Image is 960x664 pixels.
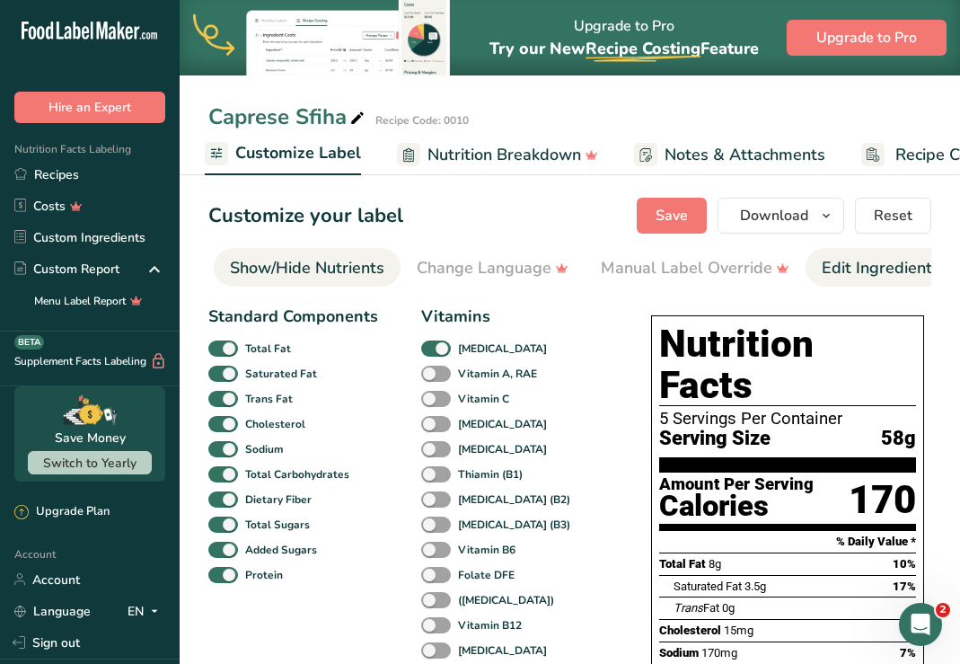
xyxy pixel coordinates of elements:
[427,143,581,167] span: Nutrition Breakdown
[586,38,700,59] span: Recipe Costing
[659,323,916,406] h1: Nutrition Facts
[744,580,766,593] span: 3.5g
[634,135,825,175] a: Notes & Attachments
[458,517,570,533] b: [MEDICAL_DATA] (B3)
[936,603,950,617] span: 2
[14,596,91,627] a: Language
[740,205,808,226] span: Download
[375,112,469,128] div: Recipe Code: 0010
[458,567,515,583] b: Folate DFE
[724,624,753,637] span: 15mg
[458,391,509,407] b: Vitamin C
[235,141,361,165] span: Customize Label
[855,198,931,234] button: Reset
[245,441,284,457] b: Sodium
[659,476,814,493] div: Amount Per Serving
[893,580,916,593] span: 17%
[458,642,547,659] b: [MEDICAL_DATA]
[674,601,719,615] span: Fat
[849,476,916,524] div: 170
[659,531,916,553] section: % Daily Value *
[245,416,305,432] b: Cholesterol
[421,305,590,329] div: Vitamins
[14,335,44,350] div: BETA
[899,603,942,646] iframe: Intercom live chat
[701,646,737,660] span: 170mg
[205,133,361,176] a: Customize Label
[893,557,916,571] span: 10%
[659,428,771,450] span: Serving Size
[245,366,317,382] b: Saturated Fat
[458,466,523,483] b: Thiamin (B1)
[665,143,825,167] span: Notes & Attachments
[245,542,317,558] b: Added Sugars
[659,493,814,519] div: Calories
[816,27,917,49] span: Upgrade to Pro
[128,600,165,622] div: EN
[458,542,515,558] b: Vitamin B6
[245,517,310,533] b: Total Sugars
[674,601,703,615] i: Trans
[245,341,291,357] b: Total Fat
[14,92,165,123] button: Hire an Expert
[43,455,137,472] span: Switch to Yearly
[245,491,312,508] b: Dietary Fiber
[245,391,293,407] b: Trans Fat
[787,20,947,56] button: Upgrade to Pro
[208,201,403,231] h1: Customize your label
[722,601,735,615] span: 0g
[458,416,547,432] b: [MEDICAL_DATA]
[637,198,707,234] button: Save
[230,256,384,280] div: Show/Hide Nutrients
[881,428,916,450] span: 58g
[397,135,598,175] a: Nutrition Breakdown
[458,366,537,382] b: Vitamin A, RAE
[709,557,721,571] span: 8g
[458,617,522,633] b: Vitamin B12
[874,205,912,226] span: Reset
[489,38,759,59] span: Try our New Feature
[28,451,152,474] button: Switch to Yearly
[458,341,547,357] b: [MEDICAL_DATA]
[674,580,742,593] span: Saturated Fat
[208,305,378,329] div: Standard Components
[417,256,568,280] div: Change Language
[489,1,759,75] div: Upgrade to Pro
[718,198,844,234] button: Download
[659,646,699,660] span: Sodium
[14,503,110,521] div: Upgrade Plan
[458,441,547,457] b: [MEDICAL_DATA]
[245,567,283,583] b: Protein
[55,429,126,447] div: Save Money
[656,205,688,226] span: Save
[659,410,916,428] div: 5 Servings Per Container
[458,491,570,508] b: [MEDICAL_DATA] (B2)
[208,101,368,133] div: Caprese Sfiha
[659,557,706,571] span: Total Fat
[659,624,721,637] span: Cholesterol
[14,260,119,279] div: Custom Report
[245,466,349,483] b: Total Carbohydrates
[458,592,554,608] b: ([MEDICAL_DATA])
[601,256,789,280] div: Manual Label Override
[900,646,916,660] span: 7%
